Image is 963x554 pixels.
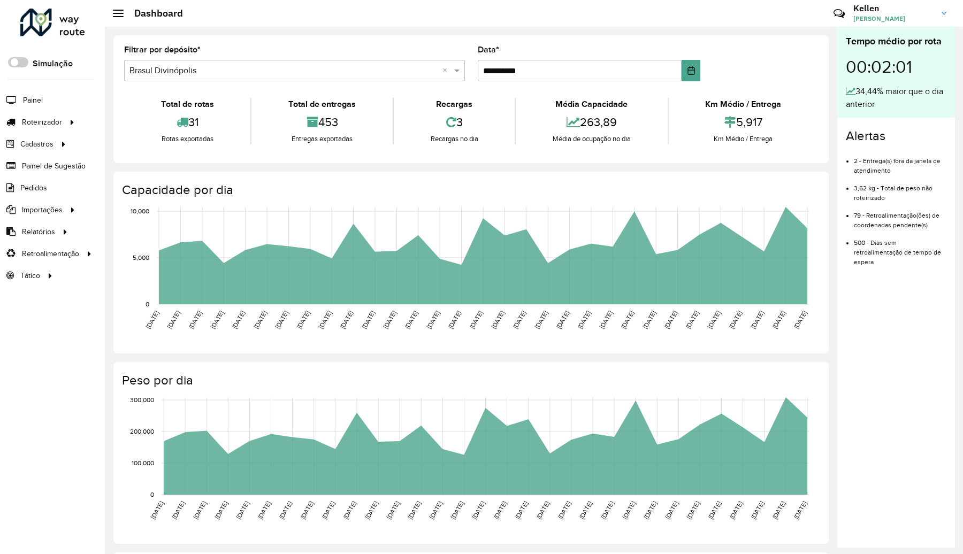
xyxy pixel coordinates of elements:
[22,160,86,172] span: Painel de Sugestão
[278,500,293,520] text: [DATE]
[231,310,246,330] text: [DATE]
[828,2,851,25] a: Contato Rápido
[442,64,452,77] span: Clear all
[130,396,154,403] text: 300,000
[339,310,354,330] text: [DATE]
[771,310,786,330] text: [DATE]
[685,500,701,520] text: [DATE]
[127,98,248,111] div: Total de rotas
[514,500,529,520] text: [DATE]
[846,128,946,144] h4: Alertas
[555,310,570,330] text: [DATE]
[22,248,79,259] span: Retroalimentação
[518,98,664,111] div: Média Capacidade
[213,500,229,520] text: [DATE]
[127,111,248,134] div: 31
[671,134,815,144] div: Km Médio / Entrega
[122,182,818,198] h4: Capacidade por dia
[396,111,512,134] div: 3
[447,310,462,330] text: [DATE]
[149,500,164,520] text: [DATE]
[425,310,441,330] text: [DATE]
[363,500,379,520] text: [DATE]
[192,500,208,520] text: [DATE]
[750,500,765,520] text: [DATE]
[23,95,43,106] span: Painel
[342,500,357,520] text: [DATE]
[428,500,444,520] text: [DATE]
[187,310,203,330] text: [DATE]
[254,98,389,111] div: Total de entregas
[146,301,149,307] text: 0
[471,500,486,520] text: [DATE]
[407,500,422,520] text: [DATE]
[518,111,664,134] div: 263,89
[792,310,808,330] text: [DATE]
[150,491,154,498] text: 0
[854,203,946,230] li: 79 - Retroalimentação(ões) de coordenadas pendente(s)
[492,500,508,520] text: [DATE]
[235,500,250,520] text: [DATE]
[468,310,484,330] text: [DATE]
[664,500,679,520] text: [DATE]
[124,43,201,56] label: Filtrar por depósito
[320,500,336,520] text: [DATE]
[853,3,934,13] h3: Kellen
[750,310,765,330] text: [DATE]
[533,310,549,330] text: [DATE]
[854,230,946,267] li: 500 - Dias sem retroalimentação de tempo de espera
[256,500,272,520] text: [DATE]
[535,500,551,520] text: [DATE]
[20,138,53,150] span: Cadastros
[728,310,743,330] text: [DATE]
[682,60,700,81] button: Choose Date
[396,98,512,111] div: Recargas
[478,43,499,56] label: Data
[853,14,934,24] span: [PERSON_NAME]
[663,310,678,330] text: [DATE]
[620,310,635,330] text: [DATE]
[20,182,47,194] span: Pedidos
[600,500,615,520] text: [DATE]
[130,428,154,435] text: 200,000
[707,500,722,520] text: [DATE]
[854,175,946,203] li: 3,62 kg - Total de peso não roteirizado
[382,310,398,330] text: [DATE]
[254,111,389,134] div: 453
[132,459,154,466] text: 100,000
[556,500,572,520] text: [DATE]
[144,310,160,330] text: [DATE]
[166,310,181,330] text: [DATE]
[131,207,149,214] text: 10,000
[33,57,73,70] label: Simulação
[846,49,946,85] div: 00:02:01
[22,226,55,237] span: Relatórios
[684,310,700,330] text: [DATE]
[518,134,664,144] div: Média de ocupação no dia
[274,310,289,330] text: [DATE]
[360,310,376,330] text: [DATE]
[22,117,62,128] span: Roteirizador
[490,310,506,330] text: [DATE]
[671,111,815,134] div: 5,917
[854,148,946,175] li: 2 - Entrega(s) fora da janela de atendimento
[254,134,389,144] div: Entregas exportadas
[641,310,657,330] text: [DATE]
[122,373,818,388] h4: Peso por dia
[728,500,744,520] text: [DATE]
[299,500,315,520] text: [DATE]
[396,134,512,144] div: Recargas no dia
[576,310,592,330] text: [DATE]
[253,310,268,330] text: [DATE]
[846,85,946,111] div: 34,44% maior que o dia anterior
[706,310,722,330] text: [DATE]
[317,310,333,330] text: [DATE]
[124,7,183,19] h2: Dashboard
[403,310,419,330] text: [DATE]
[209,310,225,330] text: [DATE]
[792,500,808,520] text: [DATE]
[127,134,248,144] div: Rotas exportadas
[171,500,186,520] text: [DATE]
[578,500,593,520] text: [DATE]
[511,310,527,330] text: [DATE]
